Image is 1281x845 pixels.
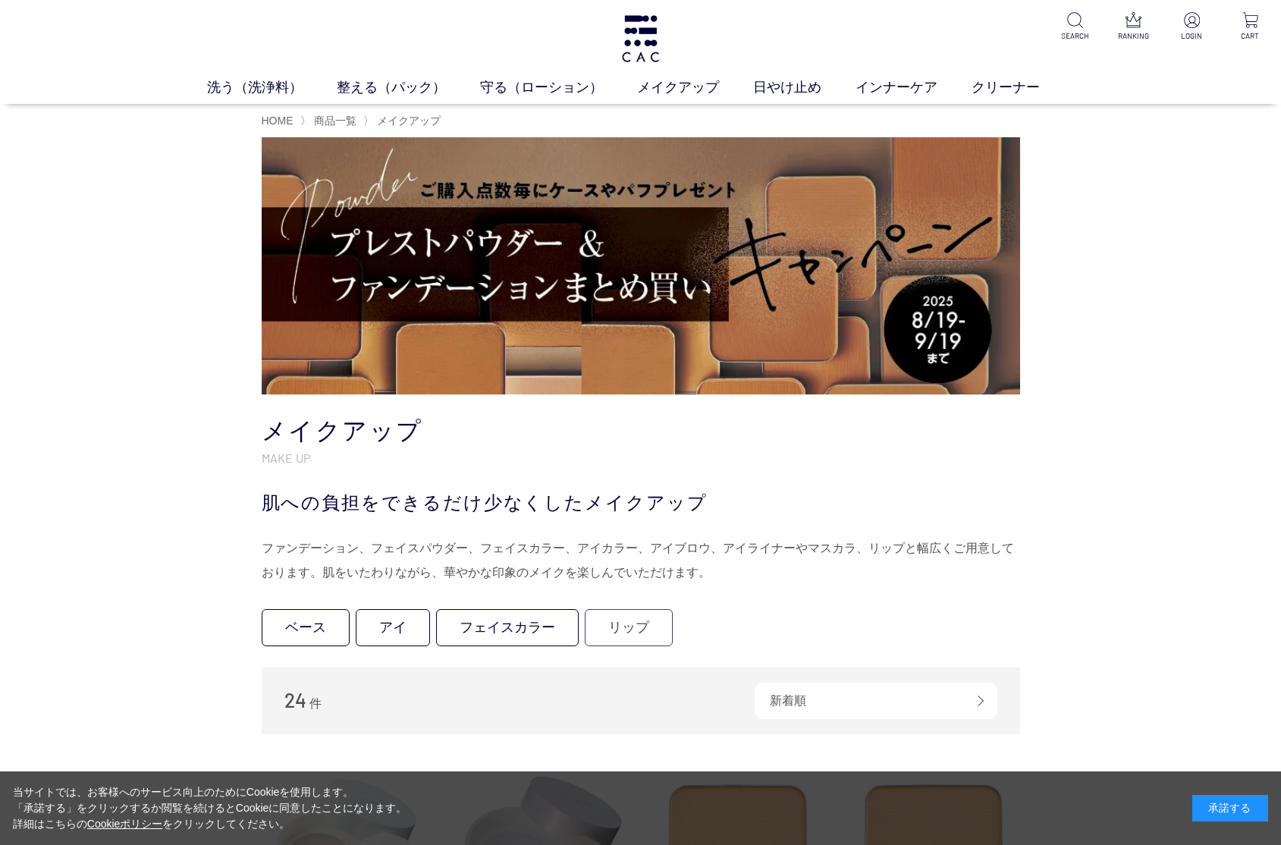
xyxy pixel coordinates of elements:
[309,697,322,710] span: 件
[637,77,753,98] a: メイクアップ
[262,609,350,646] a: ベース
[436,609,579,646] a: フェイスカラー
[480,77,637,98] a: 守る（ローション）
[262,489,1020,517] div: 肌への負担をできるだけ少なくしたメイクアップ
[753,77,856,98] a: 日やけ止め
[363,114,444,128] li: 〉
[1057,30,1094,42] p: SEARCH
[207,77,337,98] a: 洗う（洗浄料）
[300,114,360,128] li: 〉
[356,609,430,646] a: アイ
[377,115,441,127] span: メイクアップ
[1232,30,1269,42] p: CART
[337,77,480,98] a: 整える（パック）
[1173,12,1210,42] a: LOGIN
[262,450,1020,466] p: MAKE UP
[1192,795,1268,821] div: 承諾する
[585,609,673,646] a: リップ
[972,77,1074,98] a: クリーナー
[755,683,997,719] div: 新着順
[311,115,356,127] a: 商品一覧
[856,77,972,98] a: インナーケア
[1115,30,1152,42] p: RANKING
[1232,12,1269,42] a: CART
[620,15,661,62] img: logo
[262,415,1020,448] h1: メイクアップ
[374,115,441,127] a: メイクアップ
[1057,12,1094,42] a: SEARCH
[314,115,356,127] span: 商品一覧
[87,818,163,830] a: Cookieポリシー
[1115,12,1152,42] a: RANKING
[262,115,294,127] a: HOME
[284,688,306,711] span: 24
[262,536,1020,585] div: ファンデーション、フェイスパウダー、フェイスカラー、アイカラー、アイブロウ、アイライナーやマスカラ、リップと幅広くご用意しております。肌をいたわりながら、華やかな印象のメイクを楽しんでいただけます。
[13,784,407,832] div: 当サイトでは、お客様へのサービス向上のためにCookieを使用します。 「承諾する」をクリックするか閲覧を続けるとCookieに同意したことになります。 詳細はこちらの をクリックしてください。
[1173,30,1210,42] p: LOGIN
